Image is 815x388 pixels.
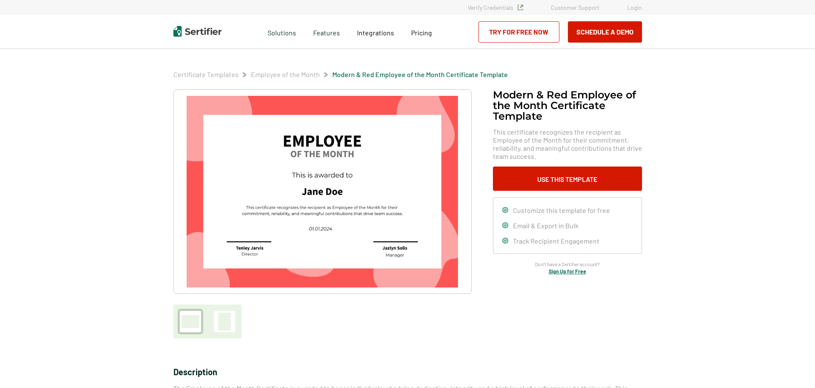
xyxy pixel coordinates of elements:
[251,70,320,79] span: Employee of the Month
[513,221,579,230] span: Email & Export in Bulk
[357,29,394,37] span: Integrations
[173,26,222,37] img: Sertifier | Digital Credentialing Platform
[332,70,508,79] span: Modern & Red Employee of the Month Certificate Template
[357,26,394,37] a: Integrations
[251,70,320,78] a: Employee of the Month
[173,70,239,79] span: Certificate Templates
[332,70,508,78] a: Modern & Red Employee of the Month Certificate Template
[513,237,599,245] span: Track Recipient Engagement
[493,167,642,191] button: Use This Template
[468,4,523,11] a: Verify Credentials
[513,206,610,214] span: Customize this template for free
[535,260,600,268] span: Don’t have a Sertifier account?
[313,26,340,37] span: Features
[268,26,296,37] span: Solutions
[493,128,642,160] span: This certificate recognizes the recipient as Employee of the Month for their commitment, reliabil...
[551,4,599,11] a: Customer Support
[493,89,642,121] h1: Modern & Red Employee of the Month Certificate Template
[411,29,432,37] span: Pricing
[411,26,432,37] a: Pricing
[173,70,508,79] div: Breadcrumb
[173,70,239,78] a: Certificate Templates
[478,21,559,43] a: Try for Free Now
[518,5,523,10] img: Verified
[627,4,642,11] a: Login
[549,268,586,274] a: Sign Up for Free
[187,96,458,287] img: Modern & Red Employee of the Month Certificate Template
[173,367,217,377] span: Description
